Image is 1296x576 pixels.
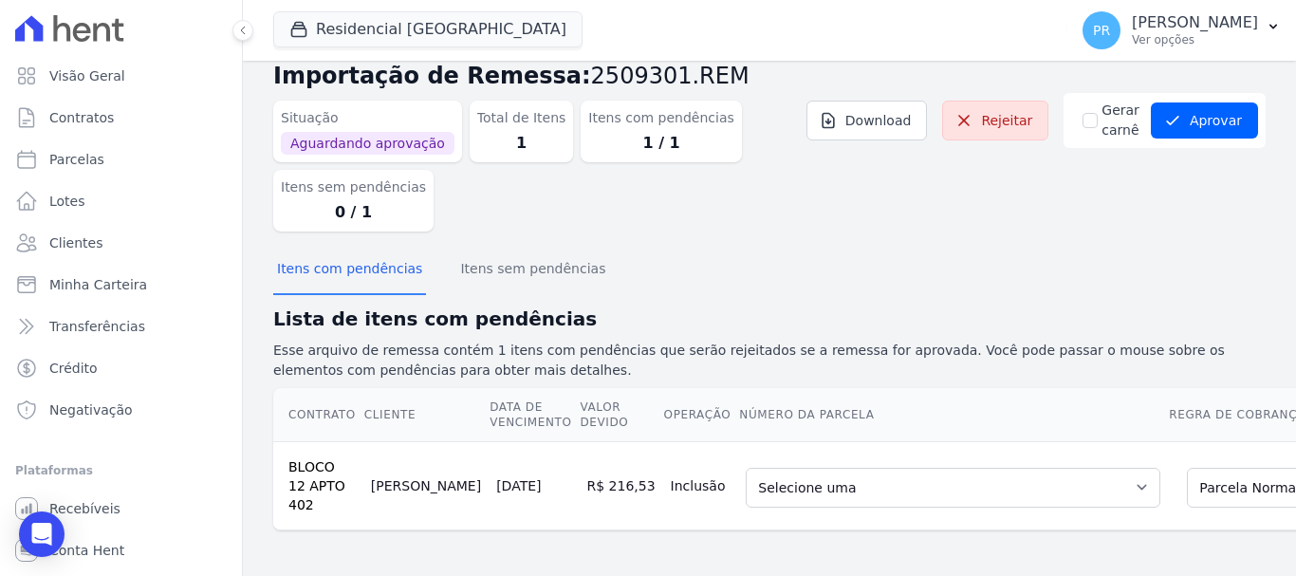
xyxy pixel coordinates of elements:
[49,233,102,252] span: Clientes
[49,317,145,336] span: Transferências
[8,182,234,220] a: Lotes
[489,441,579,530] td: [DATE]
[8,224,234,262] a: Clientes
[1093,24,1110,37] span: PR
[281,177,426,197] dt: Itens sem pendências
[580,441,663,530] td: R$ 216,53
[281,201,426,224] dd: 0 / 1
[1151,102,1258,139] button: Aprovar
[273,11,583,47] button: Residencial [GEOGRAPHIC_DATA]
[273,388,363,442] th: Contrato
[738,388,1168,442] th: Número da Parcela
[477,132,566,155] dd: 1
[49,400,133,419] span: Negativação
[1067,4,1296,57] button: PR [PERSON_NAME] Ver opções
[19,511,65,557] div: Open Intercom Messenger
[288,459,345,512] a: BLOCO 12 APTO 402
[49,108,114,127] span: Contratos
[49,499,120,518] span: Recebíveis
[49,275,147,294] span: Minha Carteira
[363,388,489,442] th: Cliente
[49,150,104,169] span: Parcelas
[477,108,566,128] dt: Total de Itens
[8,266,234,304] a: Minha Carteira
[8,57,234,95] a: Visão Geral
[663,388,739,442] th: Operação
[588,132,733,155] dd: 1 / 1
[806,101,928,140] a: Download
[273,59,1266,93] h2: Importação de Remessa:
[8,490,234,528] a: Recebíveis
[273,341,1266,381] p: Esse arquivo de remessa contém 1 itens com pendências que serão rejeitados se a remessa for aprov...
[8,391,234,429] a: Negativação
[8,531,234,569] a: Conta Hent
[273,305,1266,333] h2: Lista de itens com pendências
[8,349,234,387] a: Crédito
[49,541,124,560] span: Conta Hent
[281,108,454,128] dt: Situação
[273,246,426,295] button: Itens com pendências
[663,441,739,530] td: Inclusão
[456,246,609,295] button: Itens sem pendências
[49,359,98,378] span: Crédito
[591,63,750,89] span: 2509301.REM
[580,388,663,442] th: Valor devido
[363,441,489,530] td: [PERSON_NAME]
[489,388,579,442] th: Data de Vencimento
[1102,101,1139,140] label: Gerar carnê
[15,459,227,482] div: Plataformas
[281,132,454,155] span: Aguardando aprovação
[1132,13,1258,32] p: [PERSON_NAME]
[588,108,733,128] dt: Itens com pendências
[942,101,1048,140] a: Rejeitar
[1132,32,1258,47] p: Ver opções
[8,99,234,137] a: Contratos
[8,307,234,345] a: Transferências
[49,192,85,211] span: Lotes
[49,66,125,85] span: Visão Geral
[8,140,234,178] a: Parcelas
